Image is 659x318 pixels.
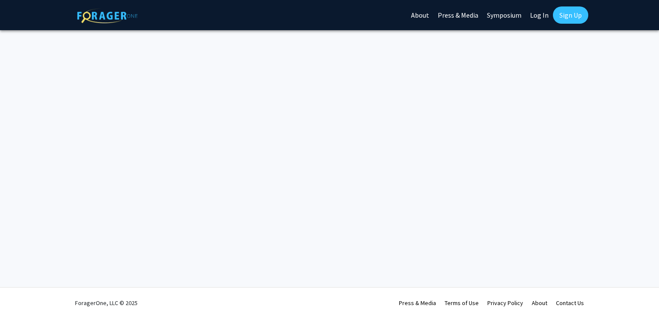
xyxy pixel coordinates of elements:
[399,299,436,307] a: Press & Media
[77,8,138,23] img: ForagerOne Logo
[532,299,547,307] a: About
[553,6,588,24] a: Sign Up
[556,299,584,307] a: Contact Us
[445,299,479,307] a: Terms of Use
[487,299,523,307] a: Privacy Policy
[75,288,138,318] div: ForagerOne, LLC © 2025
